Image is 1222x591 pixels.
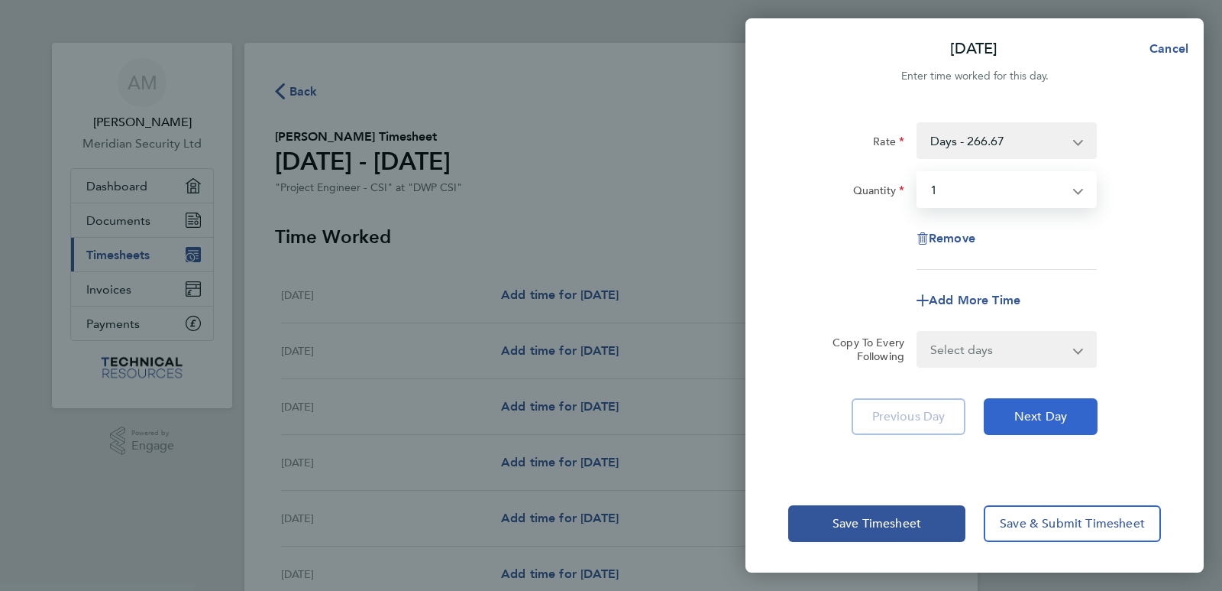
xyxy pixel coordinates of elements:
button: Next Day [984,398,1098,435]
button: Add More Time [916,294,1020,307]
button: Remove [916,232,975,245]
label: Rate [873,135,904,153]
span: Save Timesheet [832,516,921,531]
span: Remove [929,231,975,245]
div: Enter time worked for this day. [745,67,1204,86]
button: Save Timesheet [788,505,965,542]
p: [DATE] [950,38,997,60]
button: Save & Submit Timesheet [984,505,1161,542]
span: Cancel [1145,41,1188,56]
span: Save & Submit Timesheet [1000,516,1145,531]
label: Copy To Every Following [820,336,904,363]
label: Quantity [853,183,904,202]
button: Cancel [1125,34,1204,64]
span: Add More Time [929,293,1020,307]
span: Next Day [1014,409,1067,424]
